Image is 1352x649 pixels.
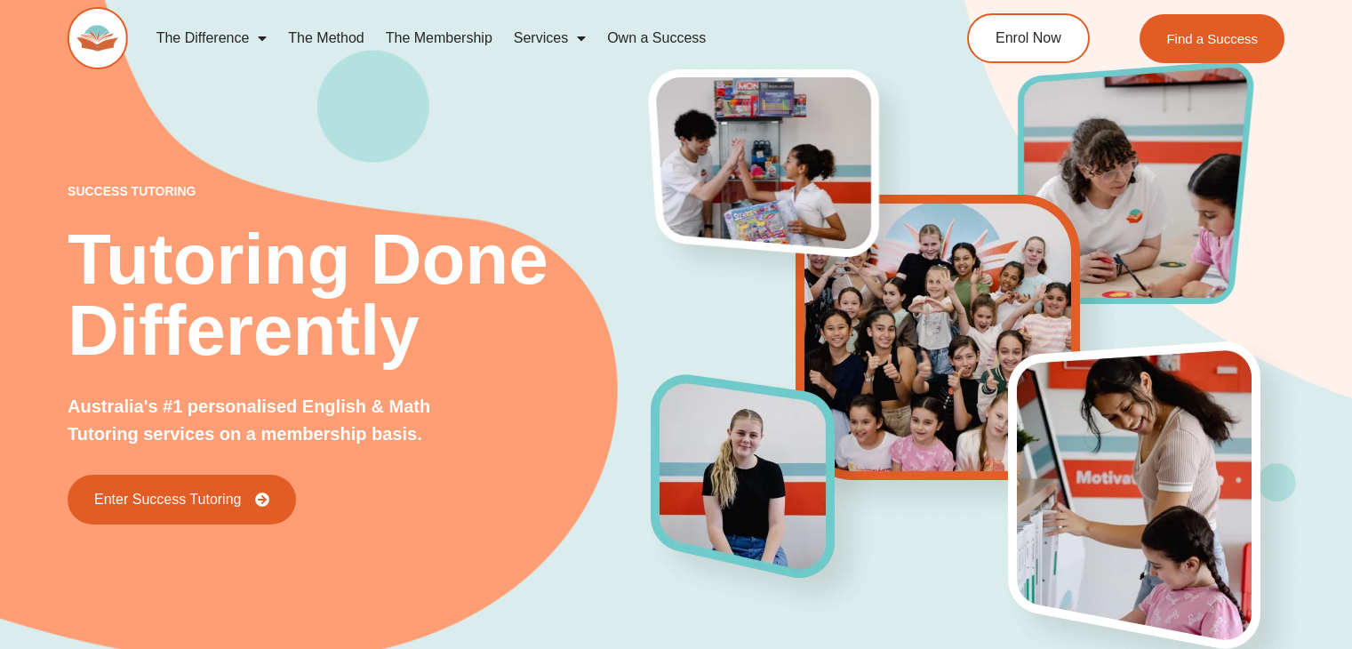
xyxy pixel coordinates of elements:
[146,18,898,59] nav: Menu
[967,13,1090,63] a: Enrol Now
[503,18,596,59] a: Services
[277,18,374,59] a: The Method
[68,393,494,448] p: Australia's #1 personalised English & Math Tutoring services on a membership basis.
[68,185,652,197] p: success tutoring
[68,475,296,525] a: Enter Success Tutoring
[596,18,716,59] a: Own a Success
[68,224,652,366] h2: Tutoring Done Differently
[375,18,503,59] a: The Membership
[94,493,241,507] span: Enter Success Tutoring
[146,18,278,59] a: The Difference
[996,31,1061,45] span: Enrol Now
[1166,32,1258,45] span: Find a Success
[1140,14,1284,63] a: Find a Success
